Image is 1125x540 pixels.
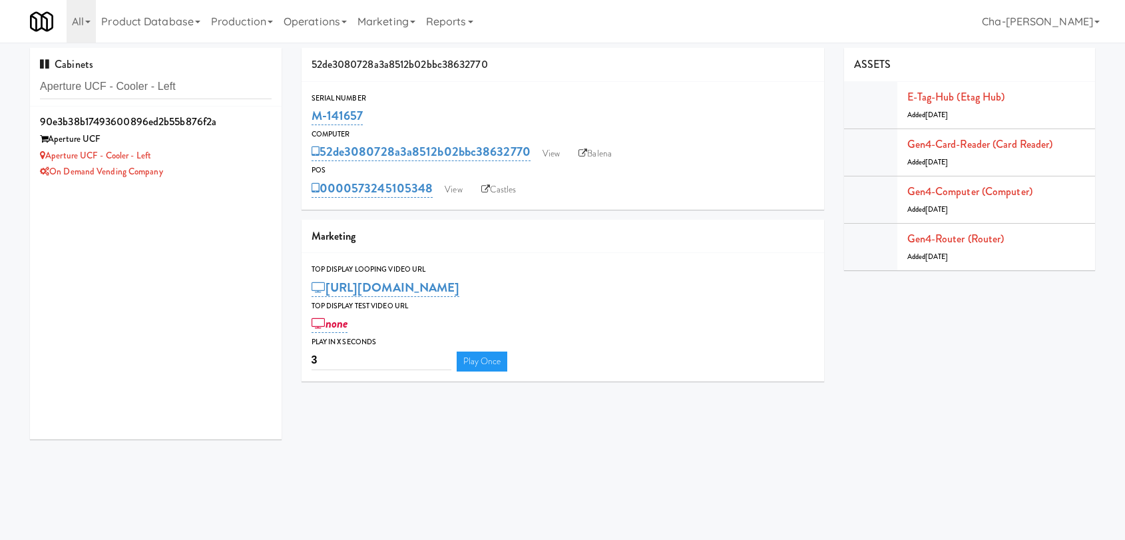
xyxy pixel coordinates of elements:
[30,107,282,186] li: 90e3b38b17493600896ed2b55b876f2aAperture UCF Aperture UCF - Cooler - LeftOn Demand Vending Company
[907,204,949,214] span: Added
[907,157,949,167] span: Added
[30,10,53,33] img: Micromart
[312,128,814,141] div: Computer
[925,110,949,120] span: [DATE]
[312,314,348,333] a: none
[907,231,1005,246] a: Gen4-router (Router)
[312,336,814,349] div: Play in X seconds
[907,136,1053,152] a: Gen4-card-reader (Card Reader)
[475,180,523,200] a: Castles
[312,278,460,297] a: [URL][DOMAIN_NAME]
[907,89,1005,105] a: E-tag-hub (Etag Hub)
[312,263,814,276] div: Top Display Looping Video Url
[40,131,272,148] div: Aperture UCF
[536,144,566,164] a: View
[854,57,891,72] span: ASSETS
[438,180,469,200] a: View
[907,184,1032,199] a: Gen4-computer (Computer)
[40,75,272,99] input: Search cabinets
[457,352,508,372] a: Play Once
[40,112,272,132] div: 90e3b38b17493600896ed2b55b876f2a
[907,252,949,262] span: Added
[312,179,433,198] a: 0000573245105348
[312,107,363,125] a: M-141657
[925,157,949,167] span: [DATE]
[312,92,814,105] div: Serial Number
[312,228,356,244] span: Marketing
[302,48,824,82] div: 52de3080728a3a8512b02bbc38632770
[40,149,151,162] a: Aperture UCF - Cooler - Left
[40,165,163,178] a: On Demand Vending Company
[572,144,618,164] a: Balena
[312,300,814,313] div: Top Display Test Video Url
[312,164,814,177] div: POS
[925,204,949,214] span: [DATE]
[312,142,531,161] a: 52de3080728a3a8512b02bbc38632770
[925,252,949,262] span: [DATE]
[907,110,949,120] span: Added
[40,57,93,72] span: Cabinets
